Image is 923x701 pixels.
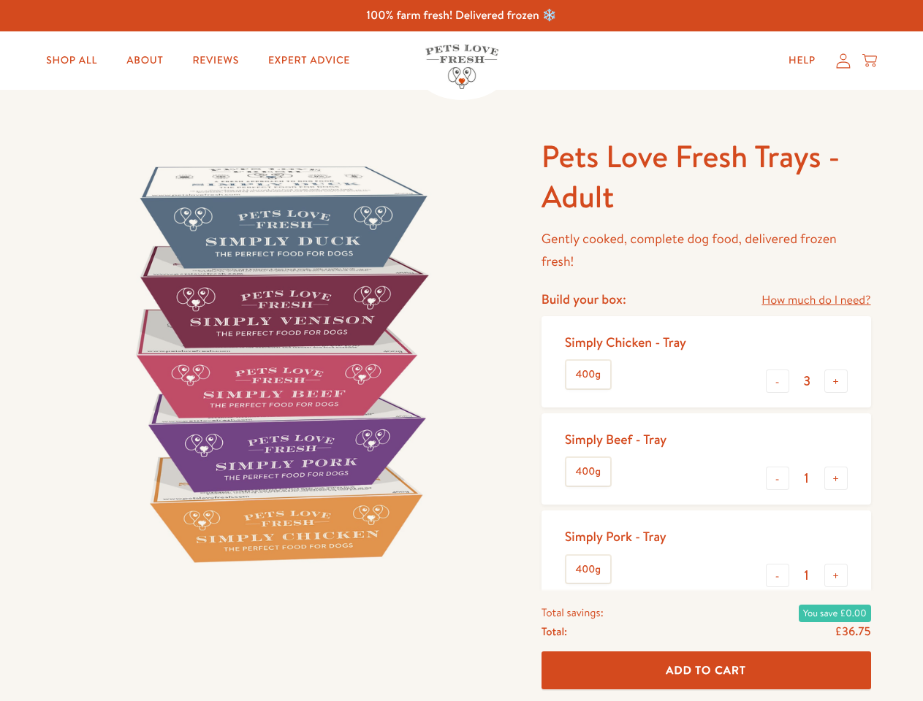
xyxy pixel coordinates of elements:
button: + [824,369,848,393]
label: 400g [566,458,610,486]
span: You save £0.00 [799,605,871,622]
p: Gently cooked, complete dog food, delivered frozen fresh! [542,228,871,272]
button: + [824,467,848,490]
a: How much do I need? [761,291,870,310]
span: Add To Cart [666,662,746,678]
a: Expert Advice [257,46,362,75]
div: Simply Pork - Tray [565,528,666,545]
h1: Pets Love Fresh Trays - Adult [542,137,871,216]
div: Simply Beef - Tray [565,431,666,448]
div: Simply Chicken - Tray [565,334,686,350]
label: 400g [566,361,610,388]
span: Total: [542,622,567,641]
button: Add To Cart [542,651,871,690]
span: £36.75 [835,624,870,640]
h4: Build your box: [542,291,626,307]
span: Total savings: [542,603,604,622]
button: + [824,564,848,587]
img: Pets Love Fresh [425,45,498,89]
button: - [766,369,789,393]
img: Pets Love Fresh Trays - Adult [53,137,506,590]
a: About [115,46,175,75]
a: Shop All [34,46,109,75]
a: Reviews [181,46,250,75]
button: - [766,467,789,490]
label: 400g [566,556,610,583]
a: Help [777,46,827,75]
button: - [766,564,789,587]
